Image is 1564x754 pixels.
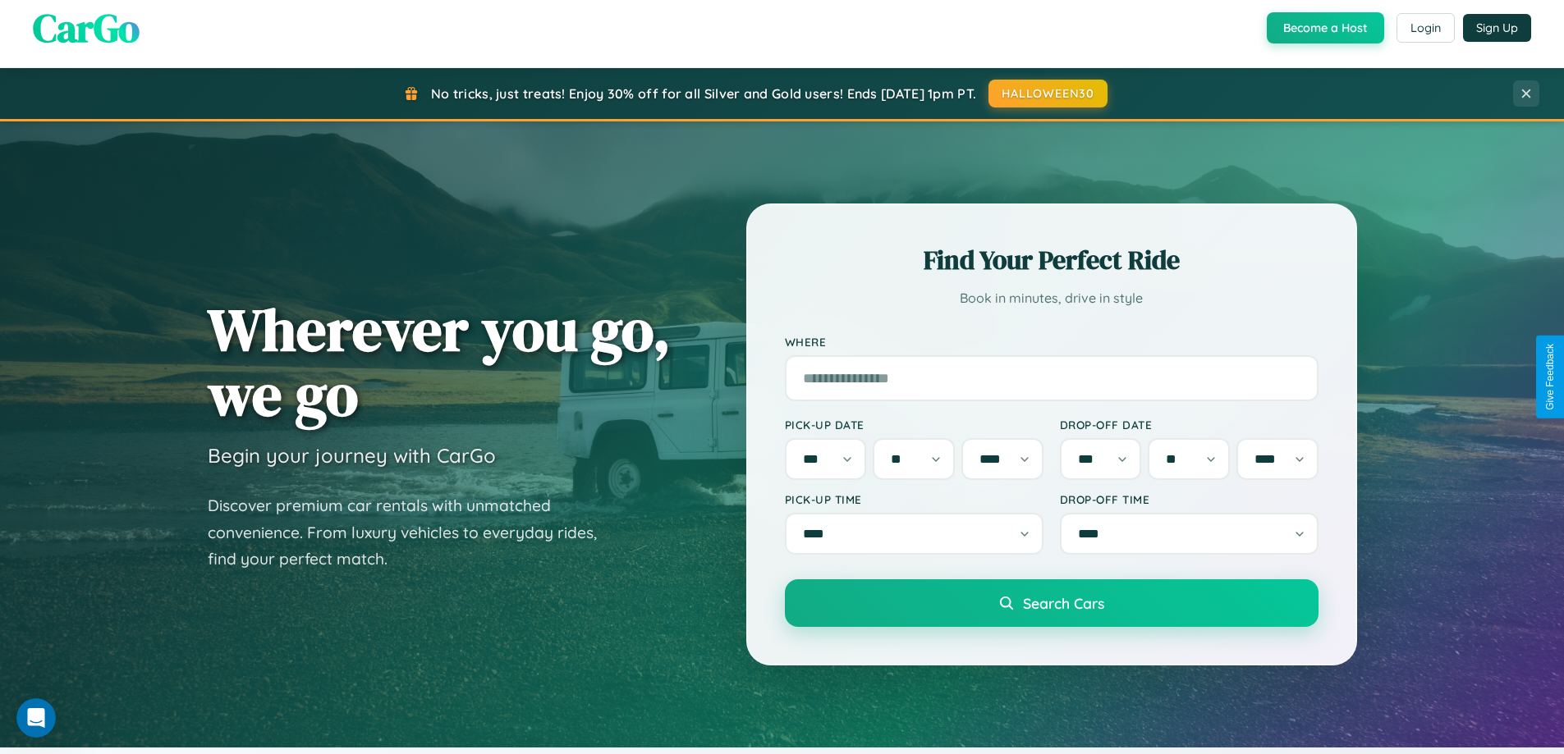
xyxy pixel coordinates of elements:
p: Discover premium car rentals with unmatched convenience. From luxury vehicles to everyday rides, ... [208,492,618,573]
div: Give Feedback [1544,344,1556,410]
button: Become a Host [1267,12,1384,43]
label: Where [785,335,1319,349]
button: Sign Up [1463,14,1531,42]
h3: Begin your journey with CarGo [208,443,496,468]
button: HALLOWEEN30 [988,80,1108,107]
button: Login [1397,13,1455,43]
span: No tricks, just treats! Enjoy 30% off for all Silver and Gold users! Ends [DATE] 1pm PT. [431,85,976,102]
h1: Wherever you go, we go [208,297,671,427]
label: Drop-off Time [1060,492,1319,506]
span: Search Cars [1023,594,1104,612]
h2: Find Your Perfect Ride [785,242,1319,278]
span: CarGo [33,1,140,55]
iframe: Intercom live chat [16,698,56,738]
button: Search Cars [785,579,1319,627]
p: Book in minutes, drive in style [785,286,1319,310]
label: Pick-up Date [785,418,1043,432]
label: Drop-off Date [1060,418,1319,432]
label: Pick-up Time [785,492,1043,506]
